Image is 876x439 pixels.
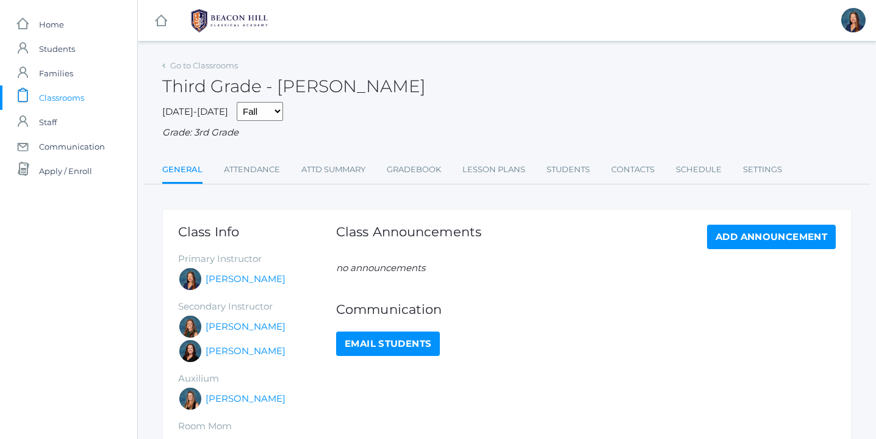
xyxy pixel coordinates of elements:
span: Home [39,12,64,37]
div: Lori Webster [178,267,203,291]
span: [DATE]-[DATE] [162,106,228,117]
a: [PERSON_NAME] [206,392,285,406]
em: no announcements [336,262,425,274]
span: Students [39,37,75,61]
a: Gradebook [387,158,441,182]
div: Lori Webster [841,8,866,32]
a: Contacts [611,158,655,182]
a: Email Students [336,332,440,356]
h5: Room Mom [178,421,336,432]
a: Attendance [224,158,280,182]
a: Settings [743,158,782,182]
span: Staff [39,110,57,134]
img: 1_BHCALogos-05.png [184,5,275,36]
span: Classrooms [39,85,84,110]
h5: Primary Instructor [178,254,336,264]
div: Grade: 3rd Grade [162,126,852,140]
h1: Class Info [178,225,336,239]
a: Students [547,158,590,182]
h2: Third Grade - [PERSON_NAME] [162,77,426,96]
a: General [162,158,203,184]
a: Go to Classrooms [170,60,238,70]
div: Katie Watters [178,339,203,363]
a: [PERSON_NAME] [206,272,285,286]
div: Juliana Fowler [178,386,203,411]
h1: Communication [336,302,836,316]
h1: Class Announcements [336,225,481,246]
h5: Secondary Instructor [178,302,336,312]
span: Families [39,61,73,85]
a: Attd Summary [301,158,365,182]
a: [PERSON_NAME] [206,344,285,358]
a: Schedule [676,158,722,182]
a: Add Announcement [707,225,836,249]
div: Andrea Deutsch [178,314,203,339]
h5: Auxilium [178,374,336,384]
span: Communication [39,134,105,159]
span: Apply / Enroll [39,159,92,183]
a: [PERSON_NAME] [206,320,285,334]
a: Lesson Plans [462,158,525,182]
